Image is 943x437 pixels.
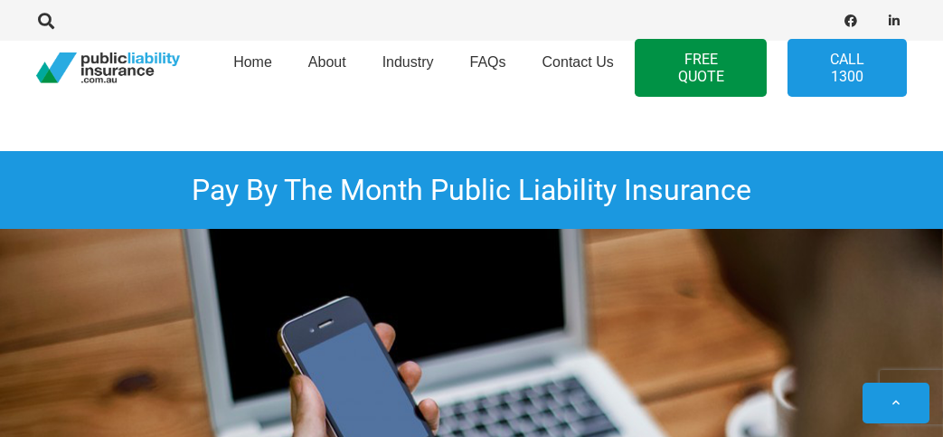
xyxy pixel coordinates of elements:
a: Call 1300 [787,39,907,97]
a: Search [28,13,64,29]
a: Facebook [838,8,863,33]
a: FAQs [452,35,524,100]
a: pli_logotransparent [36,52,180,84]
a: Home [215,35,290,100]
span: About [308,54,346,70]
span: FAQs [470,54,506,70]
a: Contact Us [524,35,632,100]
a: FREE QUOTE [635,39,767,97]
a: Industry [364,35,452,100]
span: Home [233,54,272,70]
span: Industry [382,54,434,70]
a: Back to top [863,383,929,423]
a: About [290,35,364,100]
a: LinkedIn [882,8,907,33]
span: Contact Us [542,54,614,70]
